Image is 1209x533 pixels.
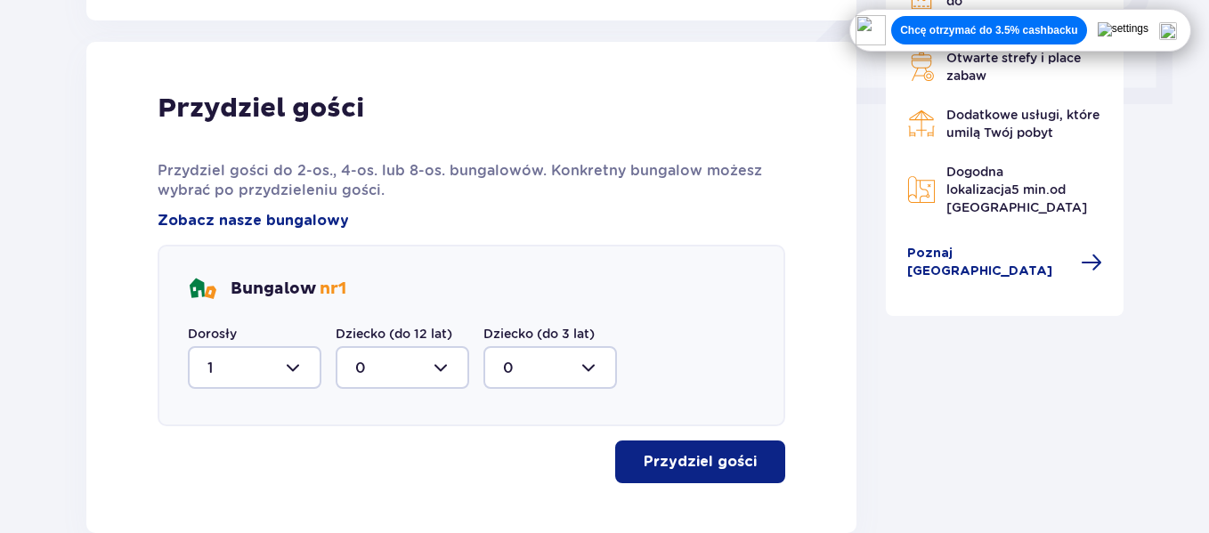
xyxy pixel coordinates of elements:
img: Map Icon [907,175,936,204]
img: Grill Icon [907,52,936,81]
a: Zobacz nasze bungalowy [158,211,349,230]
span: nr 1 [320,279,346,299]
span: Poznaj [GEOGRAPHIC_DATA] [907,245,1071,280]
span: 5 min. [1011,182,1050,197]
img: bungalows Icon [188,275,216,303]
button: Przydziel gości [615,440,785,483]
label: Dziecko (do 12 lat) [336,325,452,343]
p: Bungalow [231,279,346,300]
p: Przydziel gości do 2-os., 4-os. lub 8-os. bungalowów. Konkretny bungalow możesz wybrać po przydzi... [158,161,785,200]
p: Przydziel gości [644,452,757,472]
span: Dodatkowe usługi, które umilą Twój pobyt [946,108,1099,140]
label: Dziecko (do 3 lat) [483,325,595,343]
p: Przydziel gości [158,92,364,125]
a: Poznaj [GEOGRAPHIC_DATA] [907,245,1103,280]
label: Dorosły [188,325,237,343]
img: Restaurant Icon [907,109,936,138]
span: Dogodna lokalizacja od [GEOGRAPHIC_DATA] [946,165,1087,214]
